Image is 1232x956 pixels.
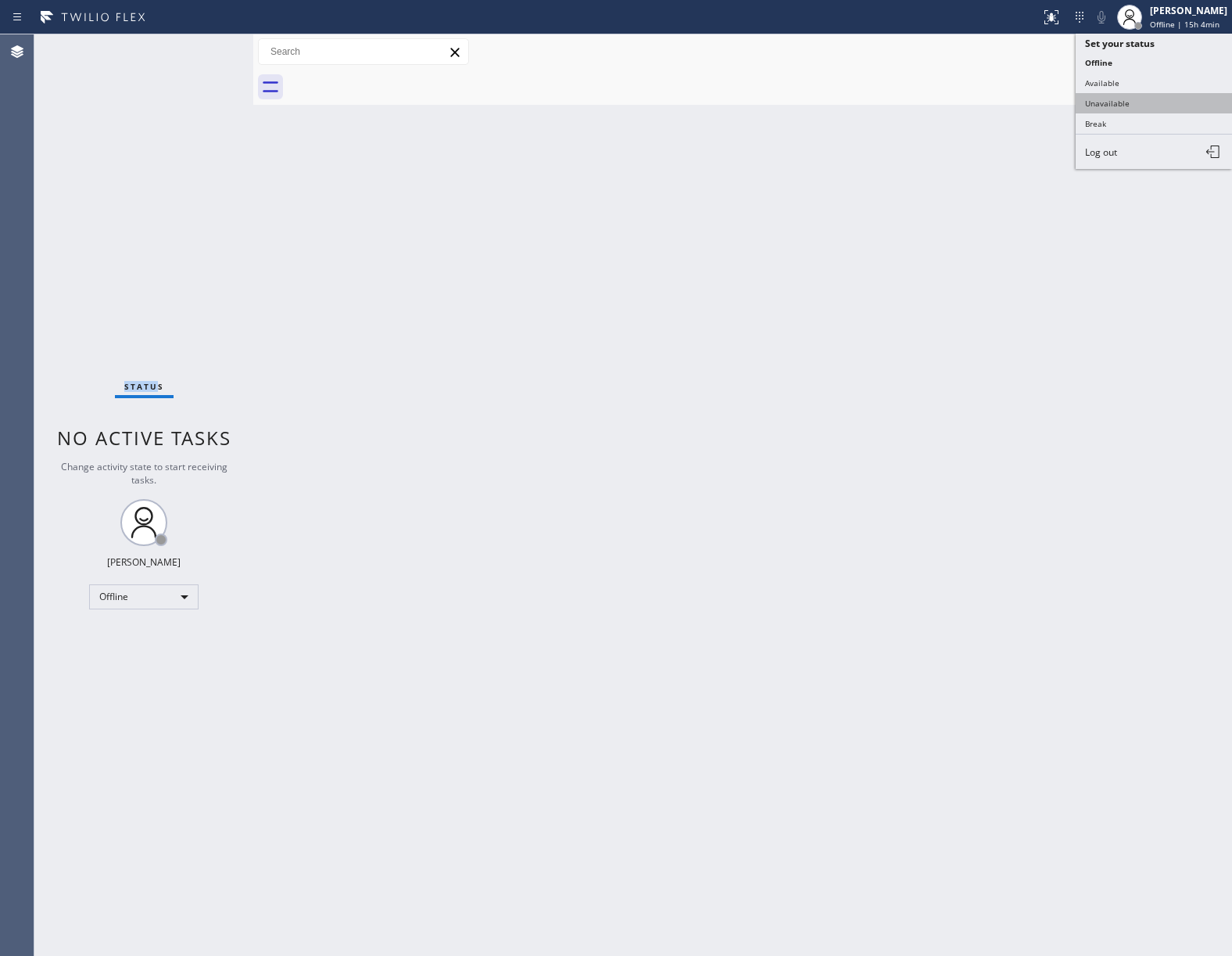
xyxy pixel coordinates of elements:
div: [PERSON_NAME] [107,555,181,569]
div: Offline [89,584,199,609]
div: [PERSON_NAME] [1150,4,1227,17]
span: Offline | 15h 4min [1150,19,1219,30]
input: Search [259,39,468,64]
span: No active tasks [57,425,231,451]
button: Mute [1091,6,1112,28]
span: Change activity state to start receiving tasks. [61,460,227,487]
span: Status [124,381,164,392]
